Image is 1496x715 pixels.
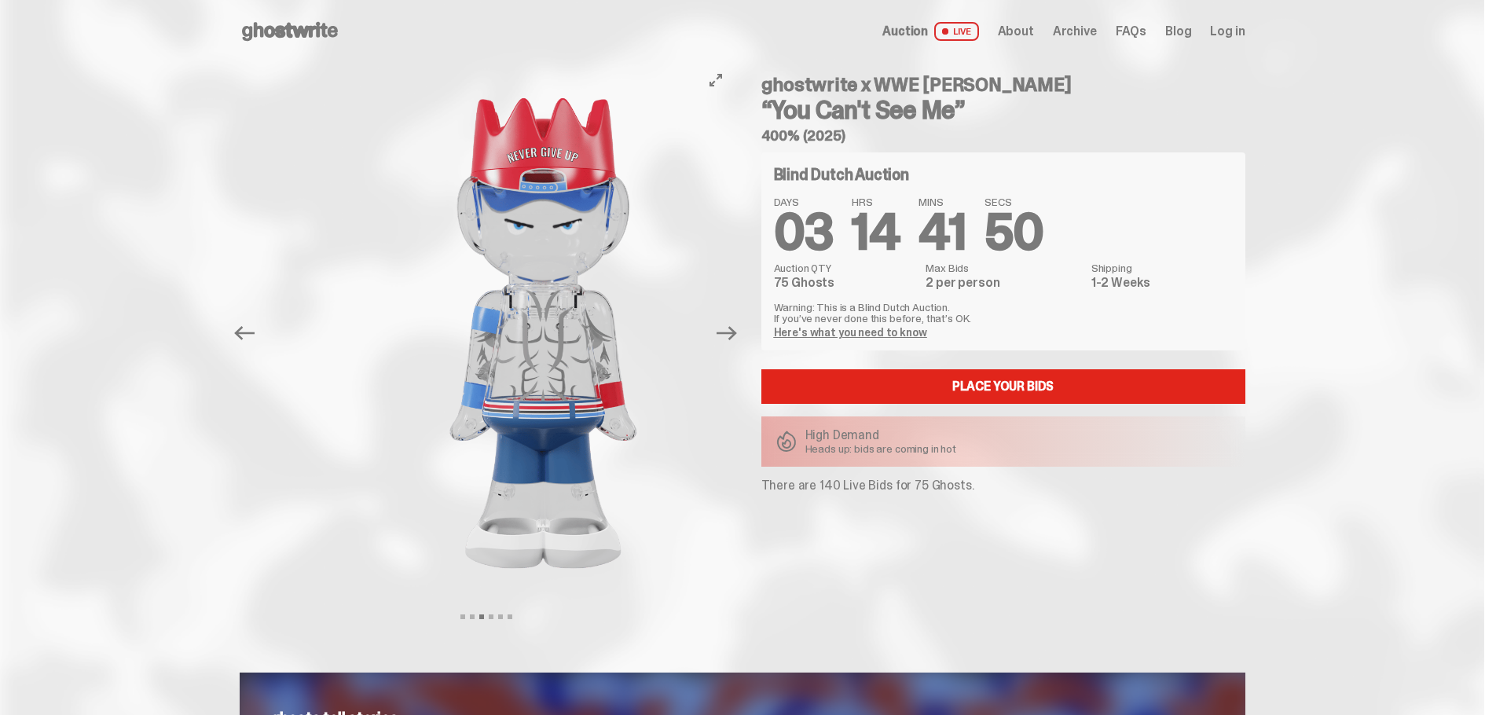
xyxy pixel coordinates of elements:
[1210,25,1245,38] a: Log in
[1091,277,1233,289] dd: 1-2 Weeks
[926,277,1081,289] dd: 2 per person
[479,614,484,619] button: View slide 3
[805,443,957,454] p: Heads up: bids are coming in hot
[882,22,978,41] a: Auction LIVE
[774,277,917,289] dd: 75 Ghosts
[984,196,1043,207] span: SECS
[774,196,834,207] span: DAYS
[761,97,1245,123] h3: “You Can't See Me”
[918,196,966,207] span: MINS
[1091,262,1233,273] dt: Shipping
[761,479,1245,492] p: There are 140 Live Bids for 75 Ghosts.
[1165,25,1191,38] a: Blog
[327,63,759,603] img: John_Cena_Hero_6.png
[774,325,927,339] a: Here's what you need to know
[774,200,834,265] span: 03
[805,429,957,442] p: High Demand
[498,614,503,619] button: View slide 5
[761,75,1245,94] h4: ghostwrite x WWE [PERSON_NAME]
[761,369,1245,404] a: Place your Bids
[1116,25,1146,38] a: FAQs
[852,196,900,207] span: HRS
[710,316,745,350] button: Next
[984,200,1043,265] span: 50
[1053,25,1097,38] a: Archive
[761,129,1245,143] h5: 400% (2025)
[508,614,512,619] button: View slide 6
[852,200,900,265] span: 14
[918,200,966,265] span: 41
[489,614,493,619] button: View slide 4
[774,302,1233,324] p: Warning: This is a Blind Dutch Auction. If you’ve never done this before, that’s OK.
[706,71,725,90] button: View full-screen
[934,22,979,41] span: LIVE
[882,25,928,38] span: Auction
[470,614,475,619] button: View slide 2
[774,167,909,182] h4: Blind Dutch Auction
[774,262,917,273] dt: Auction QTY
[228,316,262,350] button: Previous
[926,262,1081,273] dt: Max Bids
[460,614,465,619] button: View slide 1
[998,25,1034,38] a: About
